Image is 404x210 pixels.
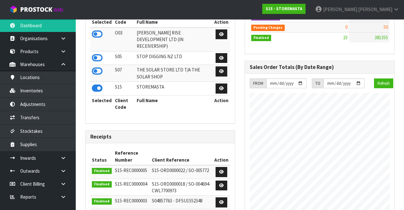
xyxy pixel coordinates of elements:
[343,34,348,40] span: 23
[251,35,271,41] span: Finalised
[262,4,306,14] a: S15 - STOREMASTA
[358,6,392,12] span: [PERSON_NAME]
[113,95,135,112] th: Client Code
[92,198,112,205] span: Finalised
[20,5,52,14] span: ProStock
[152,181,211,194] span: S15-ORD0000018 / SO-004694-CWL7700973
[375,34,388,40] span: 381355
[54,7,63,13] small: WMS
[135,95,213,112] th: Full Name
[323,6,357,12] span: [PERSON_NAME]
[374,78,393,89] button: Refresh
[90,148,113,165] th: Status
[9,5,17,13] img: cube-alt.png
[135,51,213,65] td: STOP DIGGING NZ LTD
[113,148,151,165] th: Reference Number
[213,148,230,165] th: Action
[152,167,209,173] span: S15-ORD0000022 / SO-005772
[90,95,113,112] th: Selected
[113,28,135,52] td: O03
[113,51,135,65] td: S05
[135,28,213,52] td: [PERSON_NAME] RISE DEVELOPMENT LTD (IN RECEIVERSHIP)
[266,6,302,11] strong: S15 - STOREMASTA
[345,14,348,20] span: 0
[213,95,230,112] th: Action
[250,64,389,70] h3: Sales Order Totals (By Date Range)
[150,148,213,165] th: Client Reference
[113,82,135,96] td: S15
[152,198,202,204] span: S04857763 - DFSU1552348
[115,198,147,204] span: S15-REC0000003
[135,82,213,96] td: STOREMASTA
[115,181,147,187] span: S15-REC0000004
[92,181,112,188] span: Finalised
[115,167,147,173] span: S15-REC0000005
[251,25,285,31] span: Pending Charges
[345,24,348,30] span: 0
[113,65,135,82] td: S07
[383,24,388,30] span: 50
[92,168,112,174] span: Finalised
[250,78,266,89] div: FROM
[90,134,230,140] h3: Receipts
[135,65,213,82] td: THE SOLAR STORE LTD T/A THE SOLAR SHOP
[312,78,324,89] div: TO
[383,14,388,20] span: 37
